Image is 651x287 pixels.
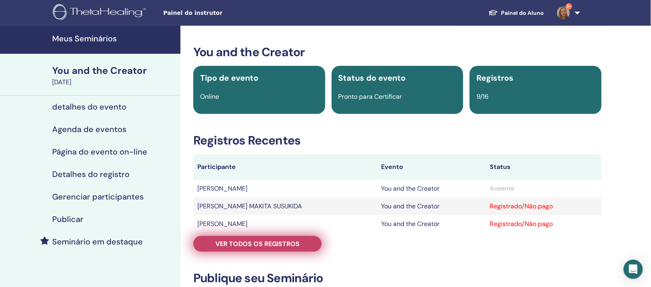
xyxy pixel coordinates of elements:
[490,202,598,211] div: Registrado/Não pago
[52,192,144,202] h4: Gerenciar participantes
[477,92,489,101] span: 9/16
[566,3,572,10] span: 9+
[339,92,402,101] span: Pronto para Certificar
[486,154,602,180] th: Status
[477,73,513,83] span: Registros
[193,271,602,285] h3: Publique seu Seminário
[377,154,486,180] th: Evento
[377,180,486,197] td: You and the Creator
[163,9,284,17] span: Painel do instrutor
[193,154,377,180] th: Participante
[624,260,643,279] div: Open Intercom Messenger
[200,73,258,83] span: Tipo de evento
[52,169,130,179] h4: Detalhes do registro
[482,6,551,20] a: Painel do Aluno
[52,77,176,87] div: [DATE]
[193,180,377,197] td: [PERSON_NAME]
[193,45,602,59] h3: You and the Creator
[377,197,486,215] td: You and the Creator
[47,64,180,87] a: You and the Creator[DATE]
[52,34,176,43] h4: Meus Seminários
[193,215,377,233] td: [PERSON_NAME]
[339,73,406,83] span: Status do evento
[215,240,300,248] span: Ver todos os registros
[557,6,570,19] img: default.jpg
[53,4,149,22] img: logo.png
[193,197,377,215] td: [PERSON_NAME] MAKITA SUSUKIDA
[490,184,598,193] div: Ausente
[52,147,147,157] h4: Página do evento on-line
[193,236,322,252] a: Ver todos os registros
[52,124,126,134] h4: Agenda de eventos
[52,102,126,112] h4: detalhes do evento
[52,64,176,77] div: You and the Creator
[52,237,143,246] h4: Seminário em destaque
[489,9,498,16] img: graduation-cap-white.svg
[377,215,486,233] td: You and the Creator
[490,219,598,229] div: Registrado/Não pago
[193,133,602,148] h3: Registros Recentes
[200,92,219,101] span: Online
[52,214,83,224] h4: Publicar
